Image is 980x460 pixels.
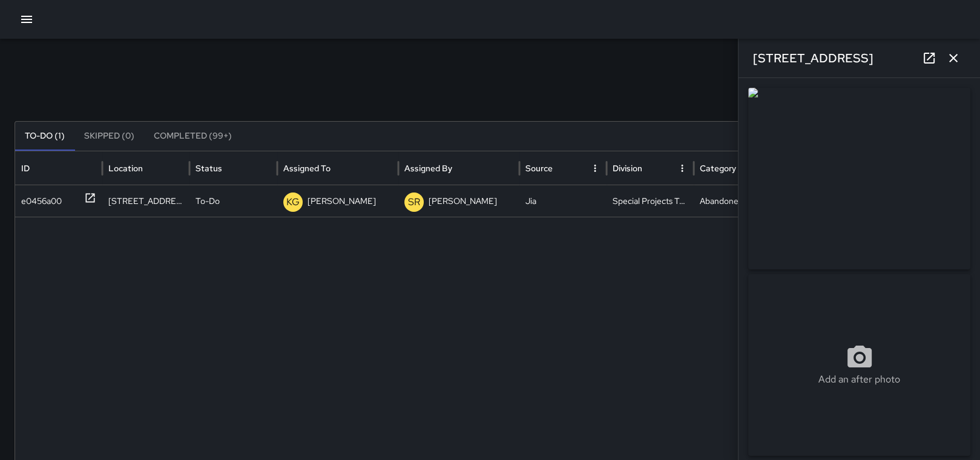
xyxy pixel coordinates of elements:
[196,163,222,174] div: Status
[21,163,30,174] div: ID
[74,122,144,151] button: Skipped (0)
[21,186,62,217] div: e0456a00
[700,163,736,174] div: Category
[196,186,220,217] p: To-Do
[404,163,452,174] div: Assigned By
[613,163,642,174] div: Division
[525,163,553,174] div: Source
[108,163,143,174] div: Location
[607,185,694,217] div: Special Projects Team
[15,122,74,151] button: To-Do (1)
[408,195,420,209] p: SR
[307,186,376,217] p: [PERSON_NAME]
[429,186,497,217] p: [PERSON_NAME]
[519,185,607,217] div: Jia
[283,163,331,174] div: Assigned To
[694,185,781,217] div: Abandoned Bike Lock
[674,160,691,177] button: Division column menu
[102,185,189,217] div: 598 Market Street
[144,122,242,151] button: Completed (99+)
[587,160,603,177] button: Source column menu
[286,195,300,209] p: KG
